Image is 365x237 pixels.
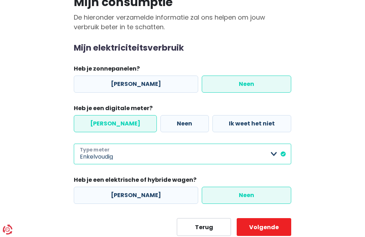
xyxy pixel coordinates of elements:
label: [PERSON_NAME] [74,115,157,132]
label: Ik weet het niet [212,115,291,132]
legend: Heb je een digitale meter? [74,104,291,115]
label: Neen [202,187,291,204]
h2: Mijn elektriciteitsverbruik [74,43,291,53]
button: Volgende [237,218,291,236]
legend: Heb je zonnepanelen? [74,65,291,76]
label: [PERSON_NAME] [74,76,198,93]
label: [PERSON_NAME] [74,187,198,204]
label: Neen [160,115,209,132]
legend: Heb je een elektrische of hybride wagen? [74,176,291,187]
button: Terug [177,218,231,236]
p: De hieronder verzamelde informatie zal ons helpen om jouw verbruik beter in te schatten. [74,12,291,32]
label: Neen [202,76,291,93]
